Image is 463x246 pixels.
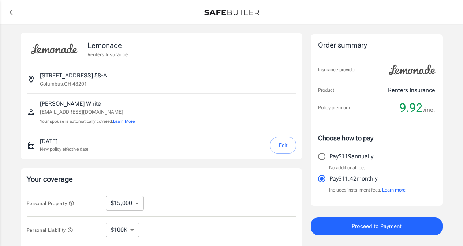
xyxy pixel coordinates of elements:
p: Your spouse is automatically covered. [40,118,135,125]
p: Renters Insurance [388,86,435,95]
div: Order summary [318,40,435,51]
span: 9.92 [399,101,422,115]
p: [EMAIL_ADDRESS][DOMAIN_NAME] [40,108,135,116]
p: Choose how to pay [318,133,435,143]
p: Policy premium [318,104,350,111]
p: Renters Insurance [87,51,128,58]
span: Proceed to Payment [352,222,402,231]
img: Lemonade [385,60,440,80]
button: Learn More [113,118,135,125]
img: Lemonade [27,39,82,59]
p: [PERSON_NAME] White [40,99,135,108]
p: Insurance provider [318,66,356,73]
p: Your coverage [27,174,296,184]
button: Proceed to Payment [311,217,443,235]
span: /mo. [423,105,435,115]
svg: Insured address [27,75,36,84]
span: Personal Property [27,201,74,206]
p: Columbus , OH 43201 [40,80,87,87]
button: Learn more [382,186,406,194]
svg: Insured person [27,108,36,117]
svg: New policy start date [27,141,36,150]
p: [DATE] [40,137,88,146]
p: No additional fee. [329,164,365,171]
p: Pay $119 annually [329,152,373,161]
p: Pay $11.42 monthly [329,174,377,183]
span: Personal Liability [27,227,73,233]
p: Product [318,87,334,94]
img: Back to quotes [204,10,259,15]
button: Personal Property [27,199,74,208]
a: back to quotes [5,5,19,19]
p: Includes installment fees. [329,186,406,194]
p: New policy effective date [40,146,88,152]
p: Lemonade [87,40,128,51]
button: Personal Liability [27,226,73,234]
button: Edit [270,137,296,154]
p: [STREET_ADDRESS] 58-A [40,71,107,80]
